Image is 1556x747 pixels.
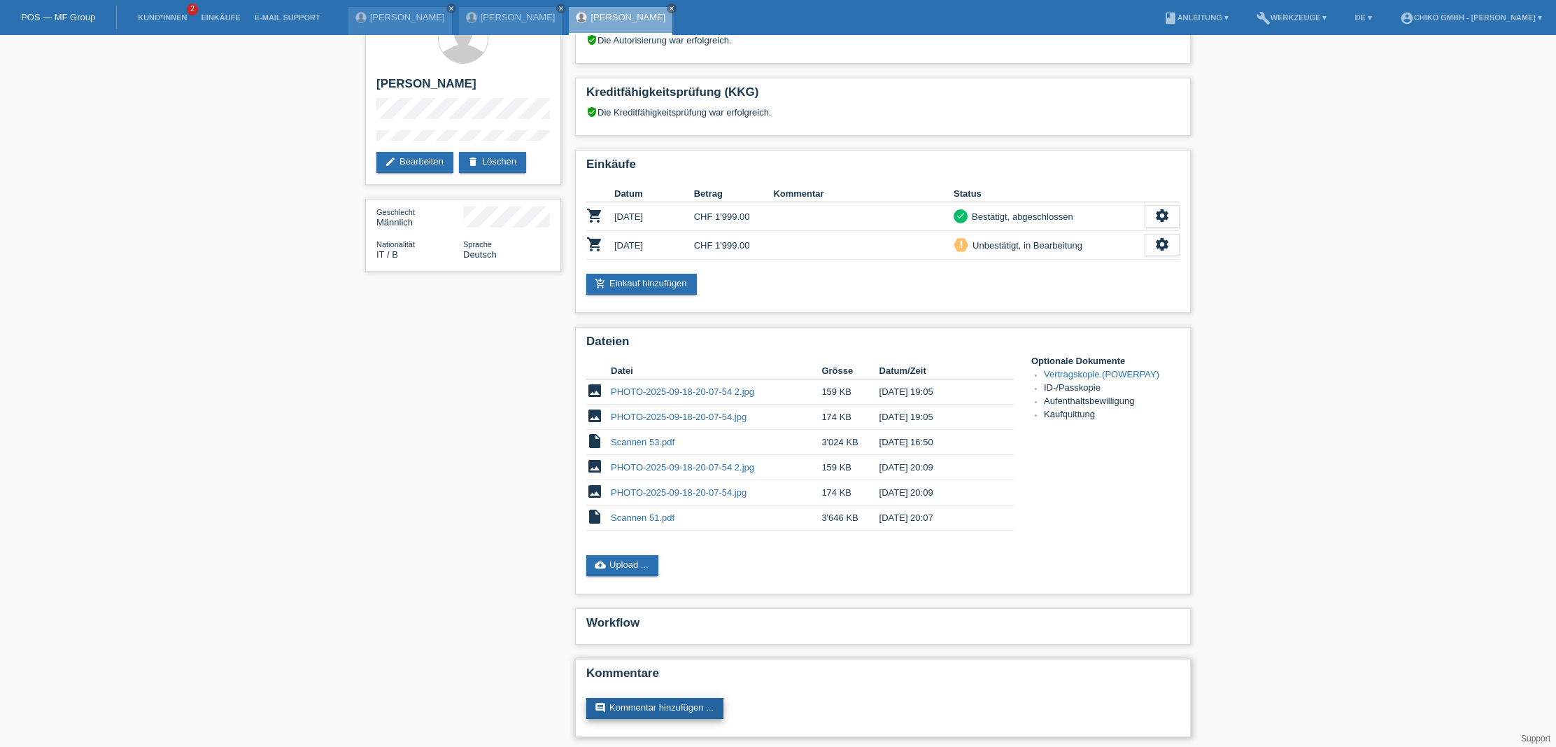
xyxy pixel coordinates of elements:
[595,702,606,713] i: comment
[463,249,497,260] span: Deutsch
[248,13,327,22] a: E-Mail Support
[821,430,879,455] td: 3'024 KB
[586,555,658,576] a: cloud_uploadUpload ...
[595,559,606,571] i: cloud_upload
[879,480,994,505] td: [DATE] 20:09
[446,4,456,13] a: close
[821,505,879,531] td: 3'646 KB
[1250,13,1334,22] a: buildWerkzeuge ▾
[376,249,398,260] span: Italien / B / 01.11.2019
[694,231,774,260] td: CHF 1'999.00
[614,202,694,231] td: [DATE]
[968,238,1082,253] div: Unbestätigt, in Bearbeitung
[586,85,1180,106] h2: Kreditfähigkeitsprüfung (KKG)
[668,5,675,12] i: close
[586,508,603,525] i: insert_drive_file
[611,363,821,379] th: Datei
[821,455,879,480] td: 159 KB
[385,156,396,167] i: edit
[21,12,95,22] a: POS — MF Group
[611,512,674,523] a: Scannen 51.pdf
[1348,13,1378,22] a: DE ▾
[586,207,603,224] i: POSP00027720
[694,202,774,231] td: CHF 1'999.00
[586,335,1180,356] h2: Dateien
[1164,11,1177,25] i: book
[376,240,415,249] span: Nationalität
[879,505,994,531] td: [DATE] 20:07
[586,433,603,449] i: insert_drive_file
[370,12,445,22] a: [PERSON_NAME]
[821,379,879,405] td: 159 KB
[481,12,556,22] a: [PERSON_NAME]
[879,363,994,379] th: Datum/Zeit
[558,5,565,12] i: close
[586,616,1180,637] h2: Workflow
[376,77,550,98] h2: [PERSON_NAME]
[586,34,597,46] i: verified_user
[1521,734,1550,743] a: Support
[773,186,954,202] th: Kommentar
[131,13,194,22] a: Kund*innen
[194,13,247,22] a: Einkäufe
[1393,13,1549,22] a: account_circleChiko GmbH - [PERSON_NAME] ▾
[586,407,603,424] i: image
[611,437,674,447] a: Scannen 53.pdf
[879,379,994,405] td: [DATE] 19:05
[1044,409,1180,422] li: Kaufquittung
[667,4,677,13] a: close
[879,455,994,480] td: [DATE] 20:09
[463,240,492,249] span: Sprache
[448,5,455,12] i: close
[1154,208,1170,223] i: settings
[556,4,566,13] a: close
[586,458,603,475] i: image
[611,386,754,397] a: PHOTO-2025-09-18-20-07-54 2.jpg
[586,158,1180,179] h2: Einkäufe
[956,239,966,249] i: priority_high
[694,186,774,202] th: Betrag
[614,231,694,260] td: [DATE]
[821,405,879,430] td: 174 KB
[614,186,694,202] th: Datum
[187,4,198,15] span: 2
[1044,369,1159,379] a: Vertragskopie (POWERPAY)
[611,487,747,498] a: PHOTO-2025-09-18-20-07-54.jpg
[586,382,603,399] i: image
[586,236,603,253] i: POSP00027945
[586,666,1180,687] h2: Kommentare
[821,363,879,379] th: Grösse
[586,34,1180,46] div: Die Autorisierung war erfolgreich.
[1154,237,1170,252] i: settings
[586,274,697,295] a: add_shopping_cartEinkauf hinzufügen
[956,211,966,221] i: check
[586,698,723,719] a: commentKommentar hinzufügen ...
[376,208,415,216] span: Geschlecht
[879,405,994,430] td: [DATE] 19:05
[467,156,479,167] i: delete
[1157,13,1236,22] a: bookAnleitung ▾
[376,152,453,173] a: editBearbeiten
[879,430,994,455] td: [DATE] 16:50
[586,106,1180,128] div: Die Kreditfähigkeitsprüfung war erfolgreich.
[376,207,463,228] div: Männlich
[611,412,747,422] a: PHOTO-2025-09-18-20-07-54.jpg
[821,480,879,505] td: 174 KB
[954,186,1145,202] th: Status
[1031,356,1180,366] h4: Optionale Dokumente
[586,483,603,500] i: image
[595,278,606,289] i: add_shopping_cart
[1044,382,1180,396] li: ID-/Passkopie
[968,209,1073,224] div: Bestätigt, abgeschlossen
[1400,11,1414,25] i: account_circle
[1044,396,1180,409] li: Aufenthaltsbewilligung
[590,12,665,22] a: [PERSON_NAME]
[1257,11,1271,25] i: build
[586,106,597,118] i: verified_user
[459,152,526,173] a: deleteLöschen
[611,462,754,473] a: PHOTO-2025-09-18-20-07-54 2.jpg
